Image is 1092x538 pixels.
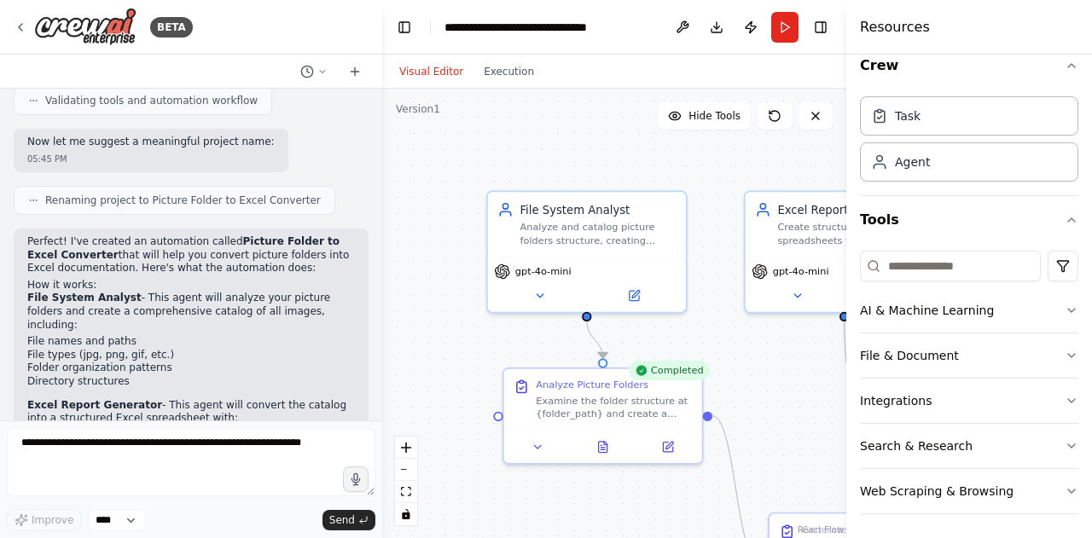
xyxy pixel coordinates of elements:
div: Excel Report Generator [777,201,933,217]
strong: Excel Report Generator [27,399,162,411]
button: Tools [860,196,1078,244]
p: Perfect! I've created an automation called that will help you convert picture folders into Excel ... [27,235,355,275]
div: CompletedAnalyze Picture FoldersExamine the folder structure at {folder_path} and create a compre... [502,367,704,465]
strong: Picture Folder to Excel Converter [27,235,340,261]
button: AI & Machine Learning [860,288,1078,333]
strong: File System Analyst [27,292,142,304]
span: gpt-4o-mini [773,265,829,278]
button: fit view [395,481,417,503]
button: Switch to previous chat [293,61,334,82]
span: Validating tools and automation workflow [45,94,258,107]
p: Now let me suggest a meaningful project name: [27,136,275,149]
div: Excel Report GeneratorCreate structured Excel spreadsheets from image catalog data, organizing in... [744,190,945,313]
div: Analyze Picture Folders [536,379,648,391]
div: Analyze and catalog picture folders structure, creating comprehensive documentation of images and... [520,221,676,246]
div: 05:45 PM [27,153,275,165]
button: Hide right sidebar [809,15,833,39]
p: - This agent will convert the catalog into a structured Excel spreadsheet with: [27,399,355,425]
span: Renaming project to Picture Folder to Excel Converter [45,194,321,207]
button: Search & Research [860,424,1078,468]
button: Crew [860,42,1078,90]
button: Integrations [860,379,1078,423]
button: File & Document [860,333,1078,378]
button: Hide left sidebar [392,15,416,39]
div: Task [895,107,921,124]
p: - This agent will analyze your picture folders and create a comprehensive catalog of all images, ... [27,292,355,332]
h2: How it works: [27,279,355,292]
a: React Flow attribution [798,525,844,535]
li: Folder organization patterns [27,362,355,375]
div: Tools [860,244,1078,528]
li: File types (jpg, png, gif, etc.) [27,349,355,362]
div: Agent [895,153,930,171]
span: Improve [32,513,73,527]
div: Create structured Excel spreadsheets from image catalog data, organizing information in a user-fr... [777,221,933,246]
button: Web Scraping & Browsing [860,469,1078,513]
span: Send [329,513,355,527]
div: Completed [628,361,710,380]
div: File System AnalystAnalyze and catalog picture folders structure, creating comprehensive document... [486,190,688,313]
button: Improve [7,509,81,531]
span: Hide Tools [688,109,741,123]
li: Directory structures [27,375,355,389]
img: Logo [34,8,136,46]
div: BETA [150,17,193,38]
li: File names and paths [27,335,355,349]
button: Start a new chat [341,61,369,82]
button: Execution [473,61,544,82]
span: gpt-4o-mini [515,265,572,278]
button: Send [322,510,375,530]
button: zoom out [395,459,417,481]
button: zoom in [395,437,417,459]
nav: breadcrumb [444,19,622,36]
div: React Flow controls [395,437,417,525]
button: Hide Tools [658,102,751,130]
button: Click to speak your automation idea [343,466,369,492]
div: File System Analyst [520,201,676,217]
button: Open in side panel [640,437,695,457]
h4: Resources [860,17,930,38]
button: Open in side panel [589,286,680,306]
button: Visual Editor [389,61,473,82]
div: Crew [860,90,1078,195]
button: View output [569,437,637,457]
g: Edge from f22377a4-e334-4301-adcd-1a9f8e707703 to c80ae4a1-4fef-44af-b225-3923f90236b9 [578,321,611,359]
button: toggle interactivity [395,503,417,525]
div: Examine the folder structure at {folder_path} and create a comprehensive catalog of all image fil... [536,395,692,420]
div: Version 1 [396,102,440,116]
